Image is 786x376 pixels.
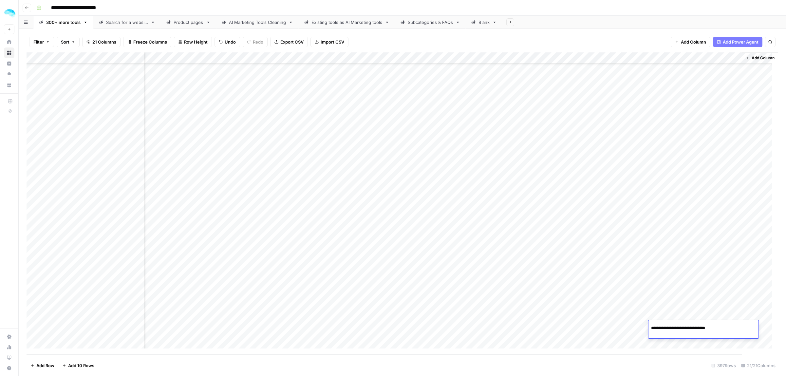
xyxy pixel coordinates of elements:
[739,360,778,371] div: 21/21 Columns
[61,39,69,45] span: Sort
[4,342,14,352] a: Usage
[57,37,80,47] button: Sort
[68,362,94,369] span: Add 10 Rows
[123,37,171,47] button: Freeze Columns
[743,54,777,62] button: Add Column
[408,19,453,26] div: Subcategories & FAQs
[33,39,44,45] span: Filter
[29,37,54,47] button: Filter
[215,37,240,47] button: Undo
[321,39,344,45] span: Import CSV
[466,16,502,29] a: Blank
[311,19,382,26] div: Existing tools as AI Marketing tools
[4,58,14,69] a: Insights
[4,352,14,363] a: Learning Hub
[4,8,16,19] img: ColdiQ Logo
[174,37,212,47] button: Row Height
[92,39,116,45] span: 21 Columns
[174,19,203,26] div: Product pages
[46,19,81,26] div: 300+ more tools
[299,16,395,29] a: Existing tools as AI Marketing tools
[106,19,148,26] div: Search for a website
[229,19,286,26] div: AI Marketing Tools Cleaning
[82,37,121,47] button: 21 Columns
[4,363,14,373] button: Help + Support
[4,331,14,342] a: Settings
[33,16,93,29] a: 300+ more tools
[161,16,216,29] a: Product pages
[133,39,167,45] span: Freeze Columns
[184,39,208,45] span: Row Height
[4,47,14,58] a: Browse
[4,5,14,22] button: Workspace: ColdiQ
[723,39,758,45] span: Add Power Agent
[4,69,14,80] a: Opportunities
[36,362,54,369] span: Add Row
[395,16,466,29] a: Subcategories & FAQs
[478,19,490,26] div: Blank
[58,360,98,371] button: Add 10 Rows
[280,39,304,45] span: Export CSV
[713,37,762,47] button: Add Power Agent
[270,37,308,47] button: Export CSV
[4,80,14,90] a: Your Data
[243,37,268,47] button: Redo
[310,37,348,47] button: Import CSV
[709,360,739,371] div: 397 Rows
[27,360,58,371] button: Add Row
[225,39,236,45] span: Undo
[93,16,161,29] a: Search for a website
[4,37,14,47] a: Home
[681,39,706,45] span: Add Column
[253,39,263,45] span: Redo
[216,16,299,29] a: AI Marketing Tools Cleaning
[671,37,710,47] button: Add Column
[752,55,775,61] span: Add Column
